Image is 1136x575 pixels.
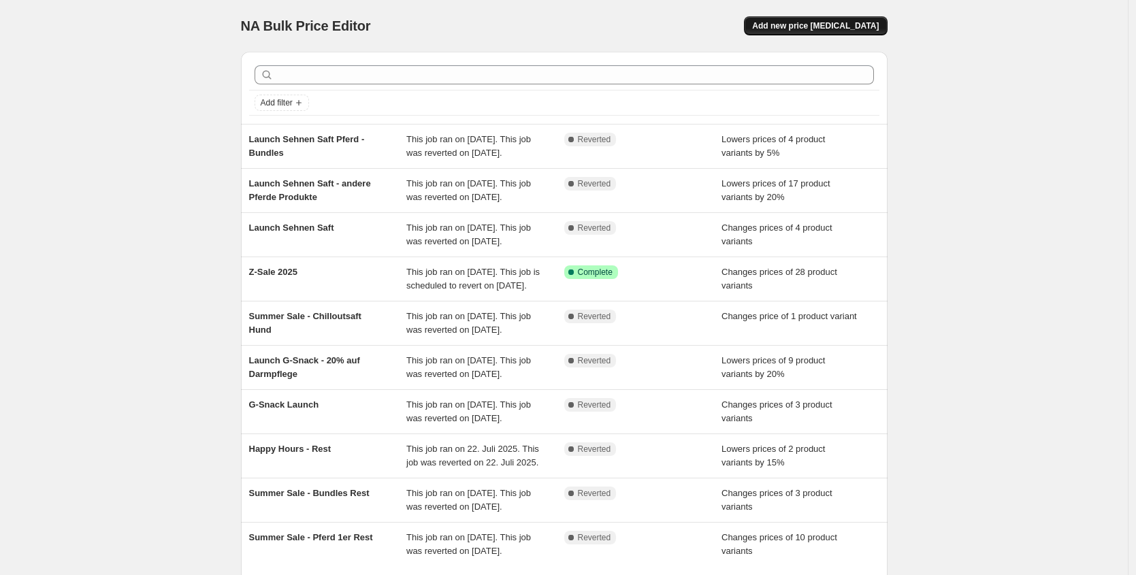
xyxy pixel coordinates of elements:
[249,267,298,277] span: Z-Sale 2025
[249,399,319,410] span: G-Snack Launch
[721,178,830,202] span: Lowers prices of 17 product variants by 20%
[406,444,539,467] span: This job ran on 22. Juli 2025. This job was reverted on 22. Juli 2025.
[406,267,540,291] span: This job ran on [DATE]. This job is scheduled to revert on [DATE].
[578,134,611,145] span: Reverted
[249,488,370,498] span: Summer Sale - Bundles Rest
[261,97,293,108] span: Add filter
[406,223,531,246] span: This job ran on [DATE]. This job was reverted on [DATE].
[406,178,531,202] span: This job ran on [DATE]. This job was reverted on [DATE].
[249,223,334,233] span: Launch Sehnen Saft
[249,444,331,454] span: Happy Hours - Rest
[721,444,825,467] span: Lowers prices of 2 product variants by 15%
[721,311,857,321] span: Changes price of 1 product variant
[241,18,371,33] span: NA Bulk Price Editor
[406,355,531,379] span: This job ran on [DATE]. This job was reverted on [DATE].
[406,399,531,423] span: This job ran on [DATE]. This job was reverted on [DATE].
[578,267,613,278] span: Complete
[406,311,531,335] span: This job ran on [DATE]. This job was reverted on [DATE].
[249,311,361,335] span: Summer Sale - Chilloutsaft Hund
[721,488,832,512] span: Changes prices of 3 product variants
[406,532,531,556] span: This job ran on [DATE]. This job was reverted on [DATE].
[721,399,832,423] span: Changes prices of 3 product variants
[578,488,611,499] span: Reverted
[249,134,365,158] span: Launch Sehnen Saft Pferd - Bundles
[249,178,371,202] span: Launch Sehnen Saft - andere Pferde Produkte
[578,311,611,322] span: Reverted
[578,444,611,455] span: Reverted
[578,532,611,543] span: Reverted
[744,16,887,35] button: Add new price [MEDICAL_DATA]
[721,134,825,158] span: Lowers prices of 4 product variants by 5%
[578,178,611,189] span: Reverted
[721,223,832,246] span: Changes prices of 4 product variants
[406,134,531,158] span: This job ran on [DATE]. This job was reverted on [DATE].
[249,355,360,379] span: Launch G-Snack - 20% auf Darmpflege
[249,532,373,542] span: Summer Sale - Pferd 1er Rest
[406,488,531,512] span: This job ran on [DATE]. This job was reverted on [DATE].
[255,95,309,111] button: Add filter
[578,399,611,410] span: Reverted
[578,223,611,233] span: Reverted
[721,267,837,291] span: Changes prices of 28 product variants
[752,20,879,31] span: Add new price [MEDICAL_DATA]
[578,355,611,366] span: Reverted
[721,532,837,556] span: Changes prices of 10 product variants
[721,355,825,379] span: Lowers prices of 9 product variants by 20%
